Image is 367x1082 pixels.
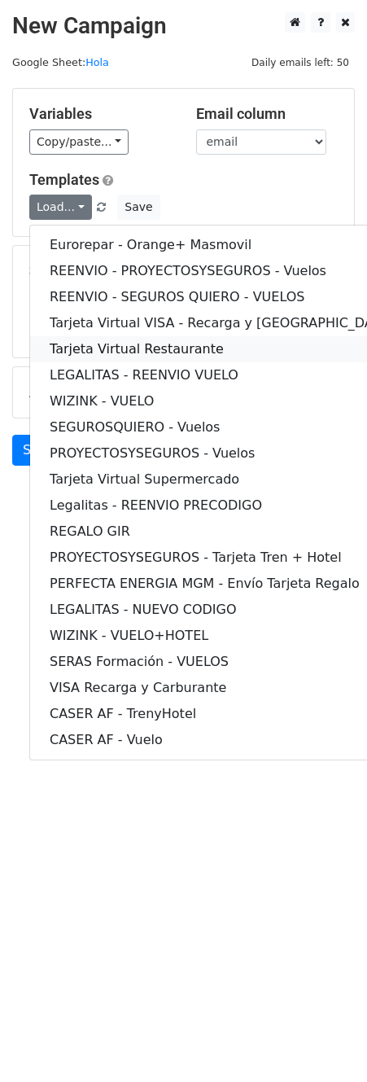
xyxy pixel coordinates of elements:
small: Google Sheet: [12,56,109,68]
h5: Variables [29,105,172,123]
a: Templates [29,171,99,188]
a: Daily emails left: 50 [246,56,355,68]
div: Widget de chat [286,1004,367,1082]
a: Load... [29,195,92,220]
h5: Email column [196,105,339,123]
h2: New Campaign [12,12,355,40]
button: Save [117,195,159,220]
a: Send [12,435,66,466]
a: Copy/paste... [29,129,129,155]
span: Daily emails left: 50 [246,54,355,72]
iframe: Chat Widget [286,1004,367,1082]
a: Hola [85,56,109,68]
